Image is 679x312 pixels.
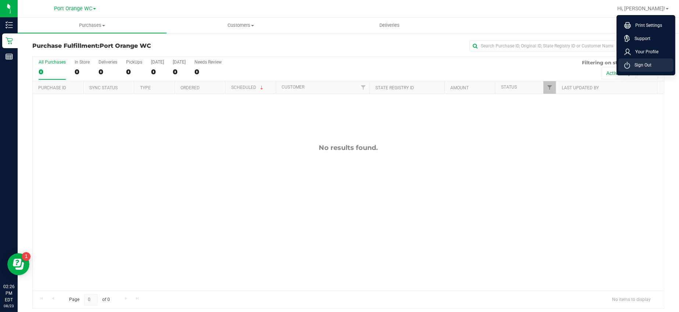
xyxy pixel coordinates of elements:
span: Purchases [18,22,167,29]
a: Deliveries [315,18,464,33]
li: Sign Out [618,58,673,72]
a: Filter [357,81,369,94]
a: Amount [450,85,469,90]
a: Type [140,85,151,90]
input: Search Purchase ID, Original ID, State Registry ID or Customer Name... [469,40,617,51]
div: Needs Review [194,60,222,65]
div: No results found. [33,144,664,152]
a: Ordered [181,85,200,90]
iframe: Resource center [7,253,29,275]
a: Sync Status [89,85,118,90]
span: Port Orange WC [100,42,151,49]
a: Customers [167,18,315,33]
h3: Purchase Fulfillment: [32,43,243,49]
span: Your Profile [631,48,658,55]
div: [DATE] [151,60,164,65]
a: Filter [543,81,555,94]
span: Print Settings [631,22,662,29]
a: Status [501,85,517,90]
p: 08/23 [3,303,14,309]
div: PickUps [126,60,142,65]
span: Port Orange WC [54,6,92,12]
p: 02:26 PM EDT [3,283,14,303]
div: All Purchases [39,60,66,65]
div: 0 [99,68,117,76]
a: Customer [282,85,304,90]
span: Filtering on status: [582,60,630,65]
div: 0 [75,68,90,76]
div: 0 [151,68,164,76]
a: Purchases [18,18,167,33]
div: 0 [39,68,66,76]
a: State Registry ID [375,85,414,90]
button: Active only [601,67,636,79]
span: Page of 0 [63,294,116,305]
inline-svg: Retail [6,37,13,44]
div: [DATE] [173,60,186,65]
span: Deliveries [369,22,410,29]
a: Last Updated By [562,85,599,90]
a: Support [624,35,671,42]
inline-svg: Inventory [6,21,13,29]
div: 0 [126,68,142,76]
span: Hi, [PERSON_NAME]! [617,6,665,11]
span: No items to display [606,294,657,305]
a: Purchase ID [38,85,66,90]
span: Customers [167,22,315,29]
div: Deliveries [99,60,117,65]
span: Support [630,35,650,42]
div: In Store [75,60,90,65]
iframe: Resource center unread badge [22,252,31,261]
div: 0 [194,68,222,76]
span: Sign Out [630,61,651,69]
div: 0 [173,68,186,76]
a: Scheduled [231,85,265,90]
inline-svg: Reports [6,53,13,60]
